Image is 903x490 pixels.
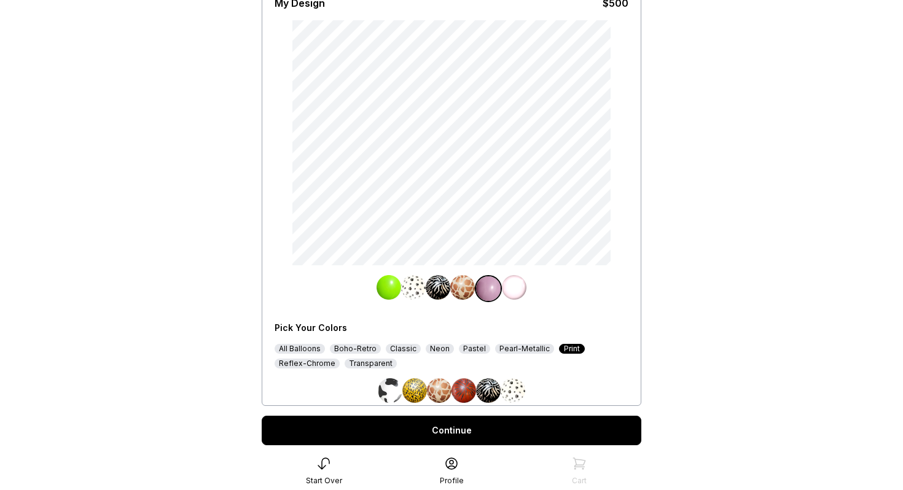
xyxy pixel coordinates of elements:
[440,476,464,486] div: Profile
[572,476,587,486] div: Cart
[426,344,454,354] div: Neon
[275,359,340,368] div: Reflex-Chrome
[451,378,476,403] img: Color option 4
[275,322,487,334] div: Pick Your Colors
[402,378,427,403] img: Color option 2
[459,344,490,354] div: Pastel
[275,344,325,354] div: All Balloons
[330,344,381,354] div: Boho-Retro
[345,359,397,368] div: Transparent
[262,416,641,445] div: Continue
[495,344,554,354] div: Pearl-Metallic
[386,344,421,354] div: Classic
[476,378,501,403] img: Color option 5
[378,378,402,403] img: Color option 1
[501,378,525,403] img: Color option 6
[306,476,342,486] div: Start Over
[559,344,585,354] div: Print
[427,378,451,403] img: Color option 3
